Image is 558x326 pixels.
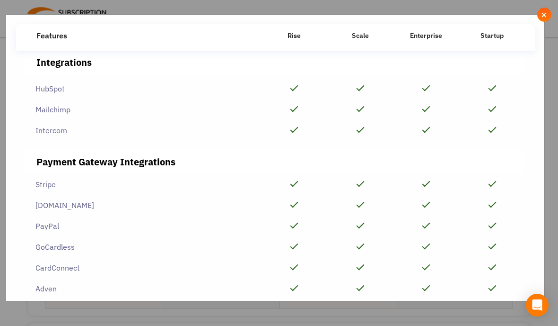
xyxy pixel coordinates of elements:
div: PayPal [25,216,262,236]
div: Integrations [36,55,514,70]
div: Adyen [25,278,262,299]
div: Intercom [25,120,262,141]
div: Stripe [25,174,262,195]
div: CardConnect [25,257,262,278]
div: GoCardless [25,236,262,257]
div: Open Intercom Messenger [526,294,549,317]
div: Mailchimp [25,99,262,120]
div: Payment Gateway Integrations [36,155,514,169]
div: [DOMAIN_NAME] [25,195,262,216]
span: × [541,9,547,20]
div: HubSpot [25,78,262,99]
button: Close [537,8,551,22]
